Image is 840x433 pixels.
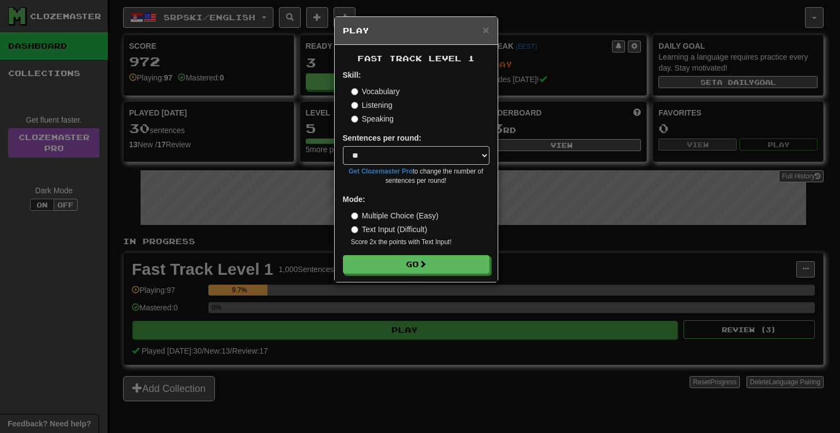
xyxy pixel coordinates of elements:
label: Text Input (Difficult) [351,224,428,235]
span: × [482,24,489,36]
input: Speaking [351,116,358,123]
label: Multiple Choice (Easy) [351,210,439,221]
small: to change the number of sentences per round! [343,167,489,186]
label: Vocabulary [351,86,400,97]
button: Go [343,255,489,274]
label: Speaking [351,113,394,124]
a: Get Clozemaster Pro [349,168,413,175]
span: Fast Track Level 1 [358,54,475,63]
strong: Mode: [343,195,365,204]
label: Listening [351,100,393,111]
input: Multiple Choice (Easy) [351,212,358,220]
input: Vocabulary [351,88,358,95]
strong: Skill: [343,71,361,79]
h5: Play [343,25,489,36]
small: Score 2x the points with Text Input ! [351,238,489,247]
input: Text Input (Difficult) [351,226,358,233]
button: Close [482,24,489,36]
label: Sentences per round: [343,132,422,143]
input: Listening [351,102,358,109]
